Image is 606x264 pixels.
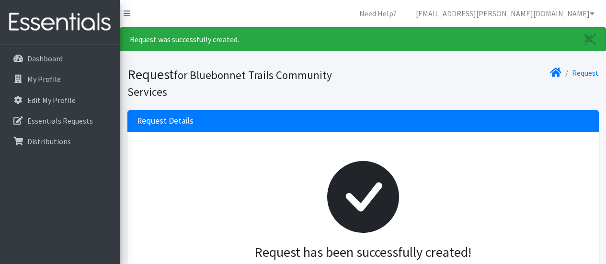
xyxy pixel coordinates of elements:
[27,74,61,84] p: My Profile
[352,4,404,23] a: Need Help?
[4,49,116,68] a: Dashboard
[27,54,63,63] p: Dashboard
[4,111,116,130] a: Essentials Requests
[145,244,582,261] h3: Request has been successfully created!
[408,4,602,23] a: [EMAIL_ADDRESS][PERSON_NAME][DOMAIN_NAME]
[127,68,332,99] small: for Bluebonnet Trails Community Services
[120,27,606,51] div: Request was successfully created.
[4,6,116,38] img: HumanEssentials
[4,91,116,110] a: Edit My Profile
[575,28,606,51] a: Close
[572,68,599,78] a: Request
[4,69,116,89] a: My Profile
[27,116,93,126] p: Essentials Requests
[127,66,360,99] h1: Request
[27,137,71,146] p: Distributions
[27,95,76,105] p: Edit My Profile
[137,116,194,126] h3: Request Details
[4,132,116,151] a: Distributions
